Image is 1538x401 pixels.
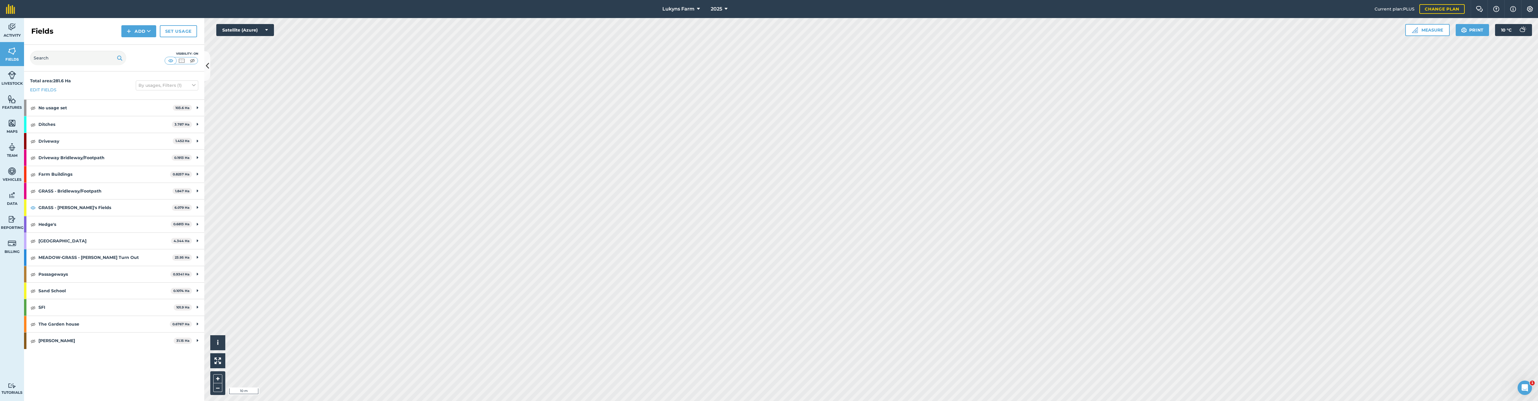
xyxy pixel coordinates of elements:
[24,299,204,315] div: SFI101.9 Ha
[8,47,16,56] img: svg+xml;base64,PHN2ZyB4bWxucz0iaHR0cDovL3d3dy53My5vcmcvMjAwMC9zdmciIHdpZHRoPSI1NiIgaGVpZ2h0PSI2MC...
[38,183,172,199] strong: GRASS - Bridleway/Footpath
[38,333,174,349] strong: [PERSON_NAME]
[217,339,219,346] span: i
[8,215,16,224] img: svg+xml;base64,PD94bWwgdmVyc2lvbj0iMS4wIiBlbmNvZGluZz0idXRmLTgiPz4KPCEtLSBHZW5lcmF0b3I6IEFkb2JlIE...
[38,133,173,149] strong: Driveway
[30,51,126,65] input: Search
[30,271,36,278] img: svg+xml;base64,PHN2ZyB4bWxucz0iaHR0cDovL3d3dy53My5vcmcvMjAwMC9zdmciIHdpZHRoPSIxOCIgaGVpZ2h0PSIyNC...
[1412,27,1418,33] img: Ruler icon
[24,216,204,232] div: Hedge's0.6813 Ha
[1495,24,1532,36] button: 10 °C
[173,222,190,226] strong: 0.6813 Ha
[711,5,722,13] span: 2025
[1530,381,1535,385] span: 1
[30,221,36,228] img: svg+xml;base64,PHN2ZyB4bWxucz0iaHR0cDovL3d3dy53My5vcmcvMjAwMC9zdmciIHdpZHRoPSIxOCIgaGVpZ2h0PSIyNC...
[24,333,204,349] div: [PERSON_NAME]31.15 Ha
[24,249,204,266] div: MEADOW-GRASS - [PERSON_NAME] Turn Out23.95 Ha
[38,116,172,132] strong: Ditches
[8,143,16,152] img: svg+xml;base64,PD94bWwgdmVyc2lvbj0iMS4wIiBlbmNvZGluZz0idXRmLTgiPz4KPCEtLSBHZW5lcmF0b3I6IEFkb2JlIE...
[30,337,36,345] img: svg+xml;base64,PHN2ZyB4bWxucz0iaHR0cDovL3d3dy53My5vcmcvMjAwMC9zdmciIHdpZHRoPSIxOCIgaGVpZ2h0PSIyNC...
[213,383,222,392] button: –
[136,81,198,90] button: By usages, Filters (1)
[213,374,222,383] button: +
[1493,6,1500,12] img: A question mark icon
[173,172,190,176] strong: 0.8257 Ha
[174,239,190,243] strong: 4.344 Ha
[30,320,36,328] img: svg+xml;base64,PHN2ZyB4bWxucz0iaHR0cDovL3d3dy53My5vcmcvMjAwMC9zdmciIHdpZHRoPSIxOCIgaGVpZ2h0PSIyNC...
[1476,6,1483,12] img: Two speech bubbles overlapping with the left bubble in the forefront
[24,199,204,216] div: GRASS - [PERSON_NAME]'s Fields6.079 Ha
[165,51,198,56] div: Visibility: On
[1405,24,1450,36] button: Measure
[8,383,16,389] img: svg+xml;base64,PD94bWwgdmVyc2lvbj0iMS4wIiBlbmNvZGluZz0idXRmLTgiPz4KPCEtLSBHZW5lcmF0b3I6IEFkb2JlIE...
[127,28,131,35] img: svg+xml;base64,PHN2ZyB4bWxucz0iaHR0cDovL3d3dy53My5vcmcvMjAwMC9zdmciIHdpZHRoPSIxNCIgaGVpZ2h0PSIyNC...
[175,255,190,260] strong: 23.95 Ha
[1461,26,1467,34] img: svg+xml;base64,PHN2ZyB4bWxucz0iaHR0cDovL3d3dy53My5vcmcvMjAwMC9zdmciIHdpZHRoPSIxOSIgaGVpZ2h0PSIyNC...
[117,54,123,62] img: svg+xml;base64,PHN2ZyB4bWxucz0iaHR0cDovL3d3dy53My5vcmcvMjAwMC9zdmciIHdpZHRoPSIxOSIgaGVpZ2h0PSIyNC...
[189,58,196,64] img: svg+xml;base64,PHN2ZyB4bWxucz0iaHR0cDovL3d3dy53My5vcmcvMjAwMC9zdmciIHdpZHRoPSI1MCIgaGVpZ2h0PSI0MC...
[30,304,36,311] img: svg+xml;base64,PHN2ZyB4bWxucz0iaHR0cDovL3d3dy53My5vcmcvMjAwMC9zdmciIHdpZHRoPSIxOCIgaGVpZ2h0PSIyNC...
[38,150,172,166] strong: Driveway Bridleway/Footpath
[24,266,204,282] div: Passageways0.9341 Ha
[24,283,204,299] div: Sand School0.1074 Ha
[8,95,16,104] img: svg+xml;base64,PHN2ZyB4bWxucz0iaHR0cDovL3d3dy53My5vcmcvMjAwMC9zdmciIHdpZHRoPSI1NiIgaGVpZ2h0PSI2MC...
[1526,6,1533,12] img: A cog icon
[38,249,172,266] strong: MEADOW-GRASS - [PERSON_NAME] Turn Out
[175,106,190,110] strong: 103.6 Ha
[30,237,36,245] img: svg+xml;base64,PHN2ZyB4bWxucz0iaHR0cDovL3d3dy53My5vcmcvMjAwMC9zdmciIHdpZHRoPSIxOCIgaGVpZ2h0PSIyNC...
[173,272,190,276] strong: 0.9341 Ha
[24,183,204,199] div: GRASS - Bridleway/Footpath1.847 Ha
[1516,24,1528,36] img: svg+xml;base64,PD94bWwgdmVyc2lvbj0iMS4wIiBlbmNvZGluZz0idXRmLTgiPz4KPCEtLSBHZW5lcmF0b3I6IEFkb2JlIE...
[8,71,16,80] img: svg+xml;base64,PD94bWwgdmVyc2lvbj0iMS4wIiBlbmNvZGluZz0idXRmLTgiPz4KPCEtLSBHZW5lcmF0b3I6IEFkb2JlIE...
[38,100,173,116] strong: No usage set
[1518,381,1532,395] iframe: Intercom live chat
[24,233,204,249] div: [GEOGRAPHIC_DATA]4.344 Ha
[24,116,204,132] div: Ditches3.787 Ha
[210,335,225,350] button: i
[6,4,15,14] img: fieldmargin Logo
[173,289,190,293] strong: 0.1074 Ha
[175,122,190,126] strong: 3.787 Ha
[30,121,36,128] img: svg+xml;base64,PHN2ZyB4bWxucz0iaHR0cDovL3d3dy53My5vcmcvMjAwMC9zdmciIHdpZHRoPSIxOCIgaGVpZ2h0PSIyNC...
[24,150,204,166] div: Driveway Bridleway/Footpath0.1913 Ha
[30,154,36,161] img: svg+xml;base64,PHN2ZyB4bWxucz0iaHR0cDovL3d3dy53My5vcmcvMjAwMC9zdmciIHdpZHRoPSIxOCIgaGVpZ2h0PSIyNC...
[8,239,16,248] img: svg+xml;base64,PD94bWwgdmVyc2lvbj0iMS4wIiBlbmNvZGluZz0idXRmLTgiPz4KPCEtLSBHZW5lcmF0b3I6IEFkb2JlIE...
[24,166,204,182] div: Farm Buildings0.8257 Ha
[1456,24,1489,36] button: Print
[30,87,56,93] a: Edit fields
[175,139,190,143] strong: 1.452 Ha
[38,199,172,216] strong: GRASS - [PERSON_NAME]'s Fields
[214,357,221,364] img: Four arrows, one pointing top left, one top right, one bottom right and the last bottom left
[172,322,190,326] strong: 0.6767 Ha
[1419,4,1465,14] a: Change plan
[24,316,204,332] div: The Garden house0.6767 Ha
[174,156,190,160] strong: 0.1913 Ha
[24,133,204,149] div: Driveway1.452 Ha
[30,104,36,111] img: svg+xml;base64,PHN2ZyB4bWxucz0iaHR0cDovL3d3dy53My5vcmcvMjAwMC9zdmciIHdpZHRoPSIxOCIgaGVpZ2h0PSIyNC...
[178,58,185,64] img: svg+xml;base64,PHN2ZyB4bWxucz0iaHR0cDovL3d3dy53My5vcmcvMjAwMC9zdmciIHdpZHRoPSI1MCIgaGVpZ2h0PSI0MC...
[176,305,190,309] strong: 101.9 Ha
[175,189,190,193] strong: 1.847 Ha
[8,119,16,128] img: svg+xml;base64,PHN2ZyB4bWxucz0iaHR0cDovL3d3dy53My5vcmcvMjAwMC9zdmciIHdpZHRoPSI1NiIgaGVpZ2h0PSI2MC...
[8,167,16,176] img: svg+xml;base64,PD94bWwgdmVyc2lvbj0iMS4wIiBlbmNvZGluZz0idXRmLTgiPz4KPCEtLSBHZW5lcmF0b3I6IEFkb2JlIE...
[30,138,36,145] img: svg+xml;base64,PHN2ZyB4bWxucz0iaHR0cDovL3d3dy53My5vcmcvMjAwMC9zdmciIHdpZHRoPSIxOCIgaGVpZ2h0PSIyNC...
[121,25,156,37] button: Add
[662,5,695,13] span: Lukyns Farm
[30,204,36,211] img: svg+xml;base64,PHN2ZyB4bWxucz0iaHR0cDovL3d3dy53My5vcmcvMjAwMC9zdmciIHdpZHRoPSIxOCIgaGVpZ2h0PSIyNC...
[24,100,204,116] div: No usage set103.6 Ha
[160,25,197,37] a: Set usage
[216,24,274,36] button: Satellite (Azure)
[8,23,16,32] img: svg+xml;base64,PD94bWwgdmVyc2lvbj0iMS4wIiBlbmNvZGluZz0idXRmLTgiPz4KPCEtLSBHZW5lcmF0b3I6IEFkb2JlIE...
[1375,6,1415,12] span: Current plan : PLUS
[38,266,170,282] strong: Passageways
[38,299,174,315] strong: SFI
[30,287,36,294] img: svg+xml;base64,PHN2ZyB4bWxucz0iaHR0cDovL3d3dy53My5vcmcvMjAwMC9zdmciIHdpZHRoPSIxOCIgaGVpZ2h0PSIyNC...
[1510,5,1516,13] img: svg+xml;base64,PHN2ZyB4bWxucz0iaHR0cDovL3d3dy53My5vcmcvMjAwMC9zdmciIHdpZHRoPSIxNyIgaGVpZ2h0PSIxNy...
[38,233,171,249] strong: [GEOGRAPHIC_DATA]
[8,191,16,200] img: svg+xml;base64,PD94bWwgdmVyc2lvbj0iMS4wIiBlbmNvZGluZz0idXRmLTgiPz4KPCEtLSBHZW5lcmF0b3I6IEFkb2JlIE...
[31,26,53,36] h2: Fields
[38,283,171,299] strong: Sand School
[38,216,171,232] strong: Hedge's
[176,339,190,343] strong: 31.15 Ha
[30,187,36,195] img: svg+xml;base64,PHN2ZyB4bWxucz0iaHR0cDovL3d3dy53My5vcmcvMjAwMC9zdmciIHdpZHRoPSIxOCIgaGVpZ2h0PSIyNC...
